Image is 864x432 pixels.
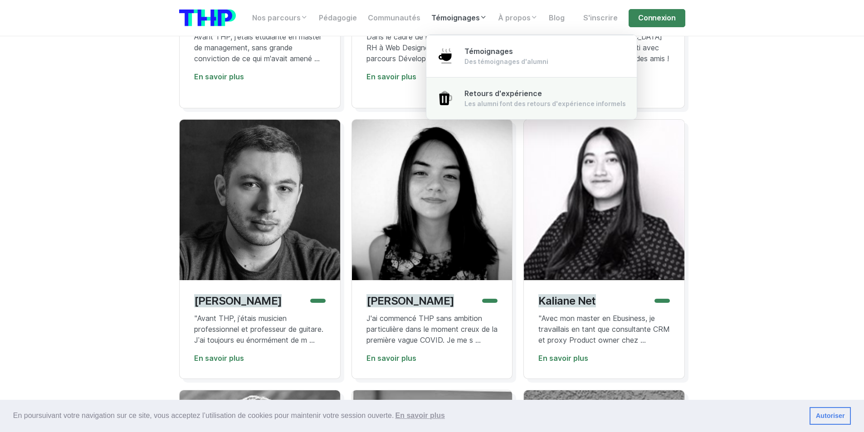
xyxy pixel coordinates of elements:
img: logo [179,10,236,26]
a: Connexion [629,9,685,27]
a: Retours d'expérience Les alumni font des retours d'expérience informels [426,77,637,119]
span: Témoignages [464,47,513,56]
p: "Avec mon master en Ebusiness, je travaillais en tant que consultante CRM et proxy Product owner ... [538,313,670,346]
a: Blog [543,9,570,27]
a: En savoir plus [194,73,244,81]
a: En savoir plus [194,354,244,363]
div: Des témoignages d'alumni [464,57,548,66]
p: [PERSON_NAME] [366,294,454,307]
img: Kaliane Net [524,120,684,280]
p: Avant THP, j'étais étudiante en master de management, sans grande conviction de ce qui m'avait am... [194,32,326,64]
p: J'ai commencé THP sans ambition particulière dans le moment creux de la première vague COVID. Je ... [366,313,498,346]
p: [PERSON_NAME] [194,294,282,307]
img: coffee-1-45024b9a829a1d79ffe67ffa7b865f2f.svg [437,48,454,64]
a: Pédagogie [313,9,362,27]
a: À propos [493,9,543,27]
a: Témoignages [426,9,493,27]
span: Retours d'expérience [464,89,542,98]
a: En savoir plus [366,73,416,81]
span: En poursuivant votre navigation sur ce site, vous acceptez l’utilisation de cookies pour mainteni... [13,409,802,422]
a: Communautés [362,9,426,27]
a: En savoir plus [366,354,416,363]
div: Les alumni font des retours d'expérience informels [464,99,626,108]
p: Kaliane Net [538,294,596,307]
p: Dans le cadre de ma reconversion de RH à Web Designer, j’ai suivi le parcours Développeur de THP.... [366,32,498,64]
a: S'inscrire [578,9,623,27]
a: dismiss cookie message [810,407,851,425]
img: Anthony Amar [180,120,340,280]
a: learn more about cookies [394,409,446,422]
img: beer-14d7f5c207f57f081275ab10ea0b8a94.svg [437,90,454,107]
a: Nos parcours [247,9,313,27]
p: "Avant THP, j’étais musicien professionnel et professeur de guitare. J’ai toujours eu énormément ... [194,313,326,346]
a: Témoignages Des témoignages d'alumni [426,35,637,78]
a: En savoir plus [538,354,588,363]
img: Joséphine Rémy [352,120,513,280]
